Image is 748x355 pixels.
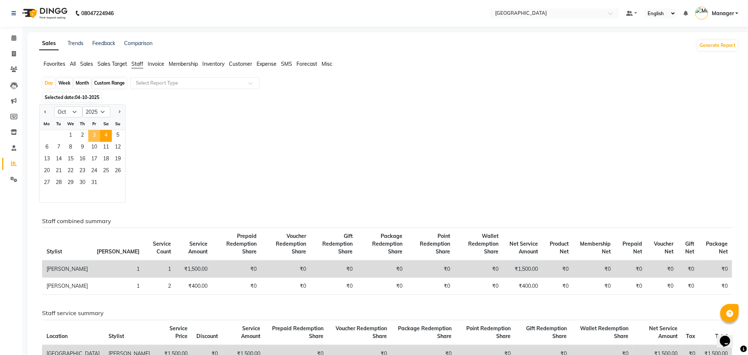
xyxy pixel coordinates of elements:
td: ₹0 [573,278,615,295]
td: ₹0 [212,260,261,278]
td: ₹0 [407,278,455,295]
div: Sunday, October 5, 2025 [112,130,124,142]
div: Mo [41,118,53,130]
td: 1 [92,278,144,295]
span: 16 [76,154,88,165]
div: Friday, October 17, 2025 [88,154,100,165]
div: Monday, October 6, 2025 [41,142,53,154]
td: ₹0 [454,260,503,278]
img: logo [19,3,69,24]
td: ₹0 [647,278,678,295]
span: Voucher Net [654,240,673,255]
div: Tuesday, October 7, 2025 [53,142,65,154]
span: 29 [65,177,76,189]
div: Thursday, October 16, 2025 [76,154,88,165]
a: Trends [68,40,83,47]
span: Prepaid Redemption Share [226,233,257,255]
td: ₹0 [454,278,503,295]
div: Thursday, October 30, 2025 [76,177,88,189]
span: Location [47,333,68,339]
span: 21 [53,165,65,177]
select: Select year [82,106,110,117]
td: ₹0 [212,278,261,295]
h6: Staff service summary [42,310,732,317]
div: Thursday, October 9, 2025 [76,142,88,154]
td: ₹0 [261,278,310,295]
span: 2 [76,130,88,142]
div: Thursday, October 2, 2025 [76,130,88,142]
span: Point Redemption Share [420,233,450,255]
div: Wednesday, October 22, 2025 [65,165,76,177]
span: 30 [76,177,88,189]
td: ₹0 [310,260,357,278]
div: Month [74,78,91,88]
span: Service Amount [241,325,260,339]
span: 22 [65,165,76,177]
td: ₹0 [615,260,647,278]
div: Th [76,118,88,130]
span: 11 [100,142,112,154]
div: Saturday, October 25, 2025 [100,165,112,177]
span: Inventory [202,61,224,67]
span: 18 [100,154,112,165]
td: ₹0 [699,260,732,278]
td: 2 [144,278,175,295]
h6: Staff combined summary [42,218,732,225]
span: Wallet Redemption Share [469,233,499,255]
span: 28 [53,177,65,189]
td: ₹0 [357,260,407,278]
td: ₹0 [407,260,455,278]
div: Friday, October 24, 2025 [88,165,100,177]
span: Gift Net [685,240,694,255]
span: Staff [131,61,143,67]
span: Service Count [153,240,171,255]
td: [PERSON_NAME] [42,278,92,295]
div: Week [56,78,72,88]
div: Tuesday, October 14, 2025 [53,154,65,165]
div: We [65,118,76,130]
img: Manager [695,7,708,20]
a: Sales [39,37,59,50]
div: Sa [100,118,112,130]
td: ₹400.00 [503,278,542,295]
div: Wednesday, October 29, 2025 [65,177,76,189]
div: Saturday, October 4, 2025 [100,130,112,142]
span: Stylist [109,333,124,339]
span: 5 [112,130,124,142]
td: ₹0 [647,260,678,278]
b: 08047224946 [81,3,114,24]
td: ₹0 [357,278,407,295]
span: Tax [686,333,696,339]
span: 04-10-2025 [75,95,99,100]
span: 15 [65,154,76,165]
span: Gift Redemption Share [322,233,353,255]
div: Saturday, October 18, 2025 [100,154,112,165]
span: 26 [112,165,124,177]
div: Monday, October 13, 2025 [41,154,53,165]
div: Su [112,118,124,130]
span: Service Price [169,325,188,339]
span: Service Amount [188,240,207,255]
div: Wednesday, October 1, 2025 [65,130,76,142]
span: Membership Net [580,240,611,255]
span: Customer [229,61,252,67]
span: Expense [257,61,277,67]
span: Membership [169,61,198,67]
span: Sales Target [97,61,127,67]
span: Total [715,333,728,339]
div: Monday, October 20, 2025 [41,165,53,177]
div: Fr [88,118,100,130]
span: Wallet Redemption Share [580,325,628,339]
span: Stylist [47,248,62,255]
span: Product Net [550,240,569,255]
span: 31 [88,177,100,189]
span: Voucher Redemption Share [276,233,306,255]
span: 23 [76,165,88,177]
span: 14 [53,154,65,165]
span: Package Net [706,240,728,255]
div: Tuesday, October 21, 2025 [53,165,65,177]
span: 1 [65,130,76,142]
span: Voucher Redemption Share [336,325,387,339]
span: Sales [80,61,93,67]
span: Net Service Amount [649,325,677,339]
